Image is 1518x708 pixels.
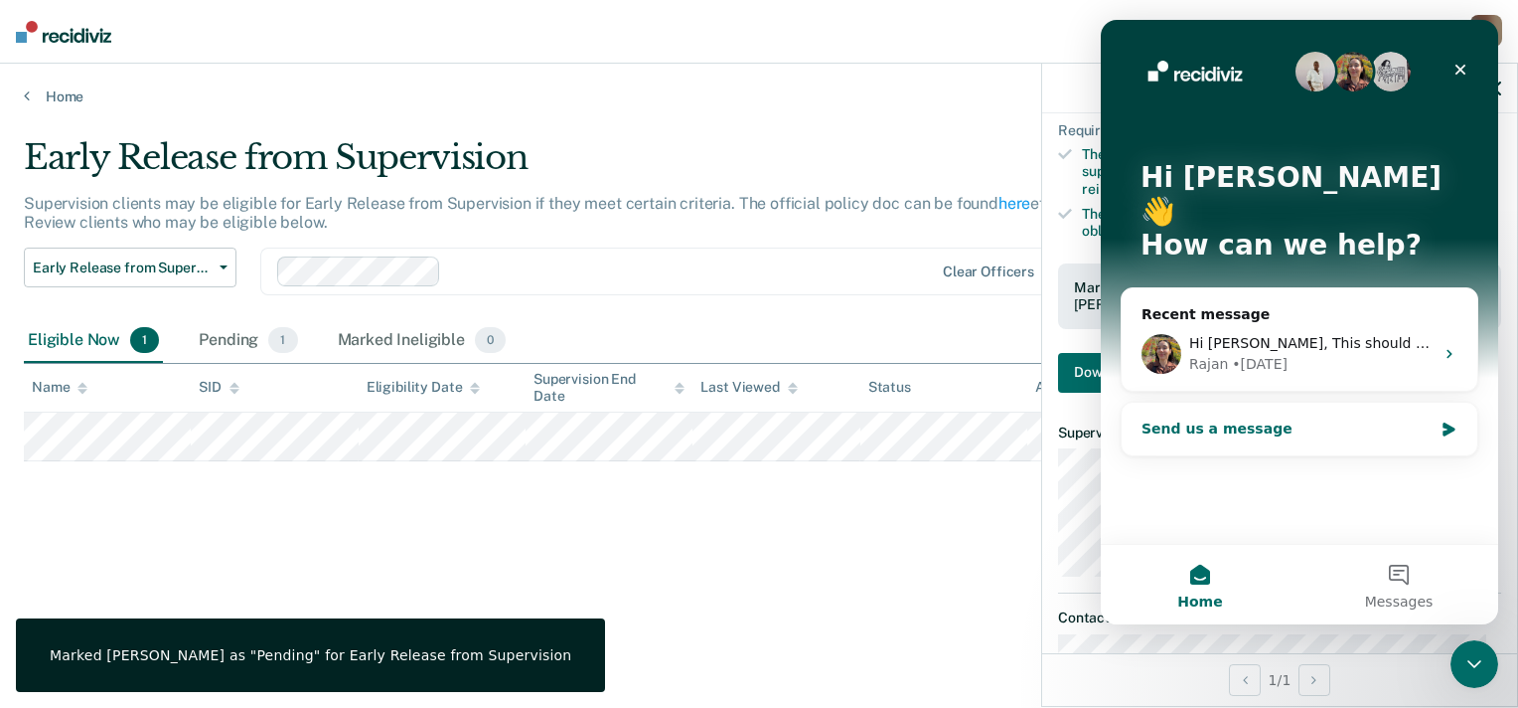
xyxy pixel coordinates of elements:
[533,371,684,405] div: Supervision End Date
[1058,610,1501,626] dt: Contact
[943,264,1034,280] div: Clear officers
[342,32,378,68] div: Close
[88,315,963,331] span: Hi [PERSON_NAME], This should be resolved now. Do things look correct on your end now? thanks so ...
[41,399,332,420] div: Send us a message
[1470,15,1502,47] div: R C
[130,327,159,353] span: 1
[268,327,297,353] span: 1
[1450,640,1498,688] iframe: Intercom live chat
[1058,122,1501,139] div: Requirements to check
[20,382,378,437] div: Send us a message
[998,194,1030,213] a: here
[76,575,121,589] span: Home
[1042,653,1517,706] div: 1 / 1
[24,319,163,363] div: Eligible Now
[24,137,1162,194] div: Early Release from Supervision
[1058,353,1189,393] button: Download Form
[367,379,481,396] div: Eligibility Date
[88,334,127,355] div: Rajan
[1074,279,1485,313] div: Marked as Pending by [PERSON_NAME][EMAIL_ADDRESS][PERSON_NAME][DOMAIN_NAME][US_STATE] on [DATE].
[50,646,571,664] div: Marked [PERSON_NAME] as "Pending" for Early Release from Supervision
[131,334,187,355] div: • [DATE]
[700,379,797,396] div: Last Viewed
[199,379,239,396] div: SID
[1058,353,1197,393] a: Navigate to form link
[1298,664,1330,696] button: Next Opportunity
[1058,425,1501,442] dt: Supervision
[32,379,87,396] div: Name
[264,575,333,589] span: Messages
[475,327,506,353] span: 0
[1229,664,1261,696] button: Previous Opportunity
[1101,20,1498,624] iframe: Intercom live chat
[334,319,511,363] div: Marked Ineligible
[1035,379,1129,396] div: Assigned to
[24,88,1494,105] a: Home
[16,21,111,43] img: Recidiviz
[33,260,212,276] span: Early Release from Supervision
[1082,146,1501,197] div: The client has demonstrated a good faith effort to comply with supervision, crime victim fees and...
[868,379,911,396] div: Status
[199,525,397,605] button: Messages
[24,194,1152,232] p: Supervision clients may be eligible for Early Release from Supervision if they meet certain crite...
[1082,206,1501,240] div: The client has maintained compliance with all restitution obligations for the preceding two
[195,319,301,363] div: Pending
